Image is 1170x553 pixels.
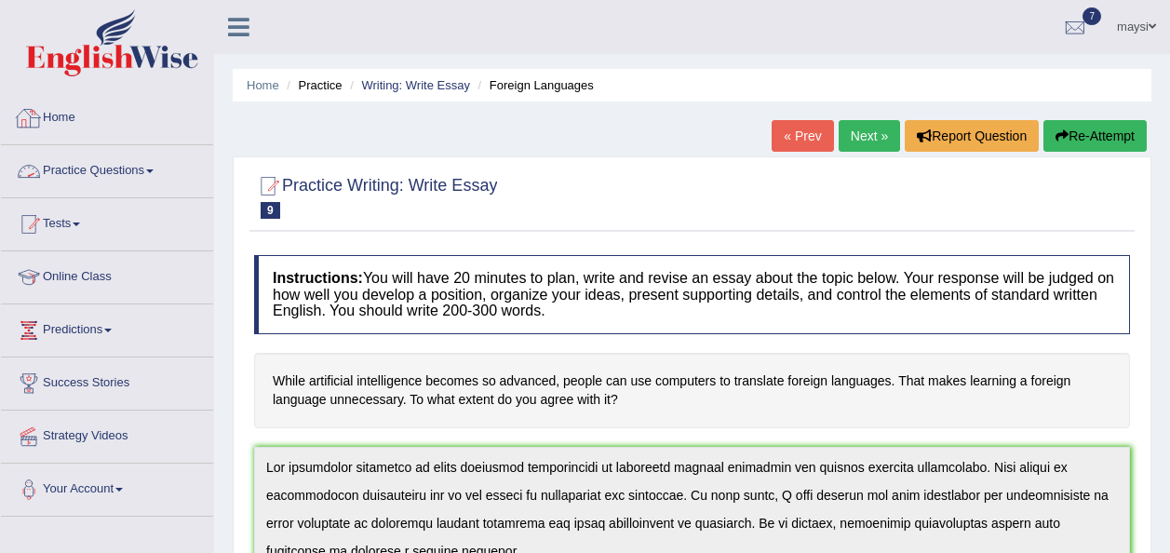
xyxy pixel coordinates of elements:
a: Success Stories [1,357,213,404]
h2: Practice Writing: Write Essay [254,172,497,219]
a: Practice Questions [1,145,213,192]
button: Report Question [905,120,1039,152]
a: Home [247,78,279,92]
a: Strategy Videos [1,411,213,457]
a: « Prev [772,120,833,152]
span: 7 [1083,7,1101,25]
a: Online Class [1,251,213,298]
li: Practice [282,76,342,94]
button: Re-Attempt [1043,120,1147,152]
h4: You will have 20 minutes to plan, write and revise an essay about the topic below. Your response ... [254,255,1130,334]
a: Your Account [1,464,213,510]
a: Predictions [1,304,213,351]
a: Writing: Write Essay [361,78,470,92]
span: 9 [261,202,280,219]
b: Instructions: [273,270,363,286]
li: Foreign Languages [474,76,594,94]
a: Tests [1,198,213,245]
a: Home [1,92,213,139]
a: Next » [839,120,900,152]
h4: While artificial intelligence becomes so advanced, people can use computers to translate foreign ... [254,353,1130,428]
